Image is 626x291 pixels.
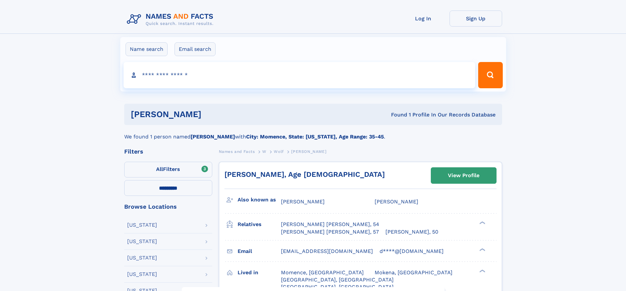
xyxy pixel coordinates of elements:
[478,247,486,252] div: ❯
[238,246,281,257] h3: Email
[127,255,157,260] div: [US_STATE]
[385,228,438,236] a: [PERSON_NAME], 50
[246,134,384,140] b: City: Momence, State: [US_STATE], Age Range: 35-45
[450,10,502,27] a: Sign Up
[131,110,296,118] h1: [PERSON_NAME]
[124,125,502,141] div: We found 1 person named with .
[126,42,168,56] label: Name search
[124,62,475,88] input: search input
[124,149,212,155] div: Filters
[281,198,325,205] span: [PERSON_NAME]
[281,221,379,228] a: [PERSON_NAME] [PERSON_NAME], 54
[127,239,157,244] div: [US_STATE]
[281,277,394,283] span: [GEOGRAPHIC_DATA], [GEOGRAPHIC_DATA]
[431,168,496,183] a: View Profile
[397,10,450,27] a: Log In
[238,194,281,205] h3: Also known as
[478,221,486,225] div: ❯
[238,219,281,230] h3: Relatives
[124,204,212,210] div: Browse Locations
[281,248,373,254] span: [EMAIL_ADDRESS][DOMAIN_NAME]
[375,269,452,276] span: Mokena, [GEOGRAPHIC_DATA]
[262,149,267,154] span: W
[274,149,284,154] span: Wolf
[274,147,284,156] a: Wolf
[124,10,219,28] img: Logo Names and Facts
[478,269,486,273] div: ❯
[262,147,267,156] a: W
[124,162,212,177] label: Filters
[127,272,157,277] div: [US_STATE]
[156,166,163,172] span: All
[174,42,216,56] label: Email search
[238,267,281,278] h3: Lived in
[281,228,379,236] a: [PERSON_NAME] [PERSON_NAME], 57
[478,62,502,88] button: Search Button
[219,147,255,156] a: Names and Facts
[281,269,364,276] span: Momence, [GEOGRAPHIC_DATA]
[127,222,157,228] div: [US_STATE]
[191,134,235,140] b: [PERSON_NAME]
[375,198,418,205] span: [PERSON_NAME]
[281,284,394,290] span: [GEOGRAPHIC_DATA], [GEOGRAPHIC_DATA]
[291,149,326,154] span: [PERSON_NAME]
[224,170,385,178] a: [PERSON_NAME], Age [DEMOGRAPHIC_DATA]
[448,168,479,183] div: View Profile
[296,111,496,118] div: Found 1 Profile In Our Records Database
